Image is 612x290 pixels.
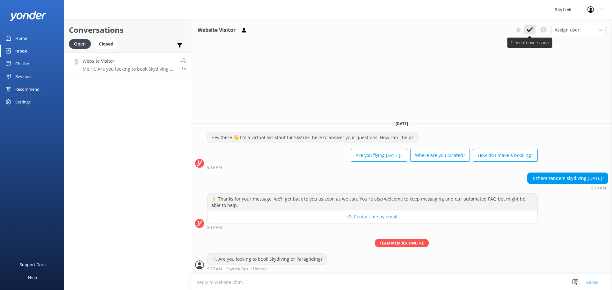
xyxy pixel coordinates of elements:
div: Home [15,32,27,45]
button: Are you flying [DATE]? [351,149,407,162]
div: Is there tandem skydiving [DATE]? [528,173,608,184]
div: Hi. Are you looking to book Skydiving or Paragliding? [208,254,326,265]
div: Support Docs [20,258,46,271]
div: Inbox [15,45,27,57]
div: Sep 23 2025 08:19am (UTC +12:00) Pacific/Auckland [527,186,608,190]
button: How do I make a booking? [473,149,538,162]
div: Closed [94,39,118,49]
div: Assign User [551,25,606,35]
span: Skytrek Ops [226,267,248,271]
button: Where are you located? [410,149,470,162]
img: yonder-white-logo.png [10,11,46,21]
p: Me: Hi. Are you looking to book Skydiving or Paragliding? [83,66,176,72]
h4: Website Visitor [83,58,176,65]
a: Open [69,40,94,47]
div: Sep 23 2025 08:19am (UTC +12:00) Pacific/Auckland [207,225,538,230]
div: Sep 23 2025 09:27am (UTC +12:00) Pacific/Auckland [207,266,327,271]
div: Hey there 👋 I'm a virtual assistant for Skytrek, here to answer your questions. How can I help? [208,132,417,143]
a: Closed [94,40,121,47]
div: Chatbot [15,57,31,70]
span: Sep 23 2025 09:27am (UTC +12:00) Pacific/Auckland [181,66,186,71]
a: Website VisitorMe:Hi. Are you looking to book Skydiving or Paragliding?1h [64,53,191,76]
h3: Website Visitor [198,26,236,34]
span: Team member online [375,239,429,247]
div: Recommend [15,83,40,95]
div: Sep 23 2025 08:19am (UTC +12:00) Pacific/Auckland [207,165,538,169]
strong: 8:19 AM [207,226,222,230]
h2: Conversations [69,24,186,36]
div: Help [28,271,37,284]
div: Settings [15,95,31,108]
strong: 9:27 AM [207,267,222,271]
div: Reviews [15,70,31,83]
div: Open [69,39,91,49]
span: Assign user [555,26,579,33]
div: ⚡ Thanks for your message, we'll get back to you as soon as we can. You're also welcome to keep m... [208,194,537,210]
button: 📩 Contact me by email [208,210,537,223]
span: [DATE] [392,121,412,126]
strong: 8:19 AM [591,186,606,190]
strong: 8:19 AM [207,166,222,169]
span: • Unread [251,267,266,271]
